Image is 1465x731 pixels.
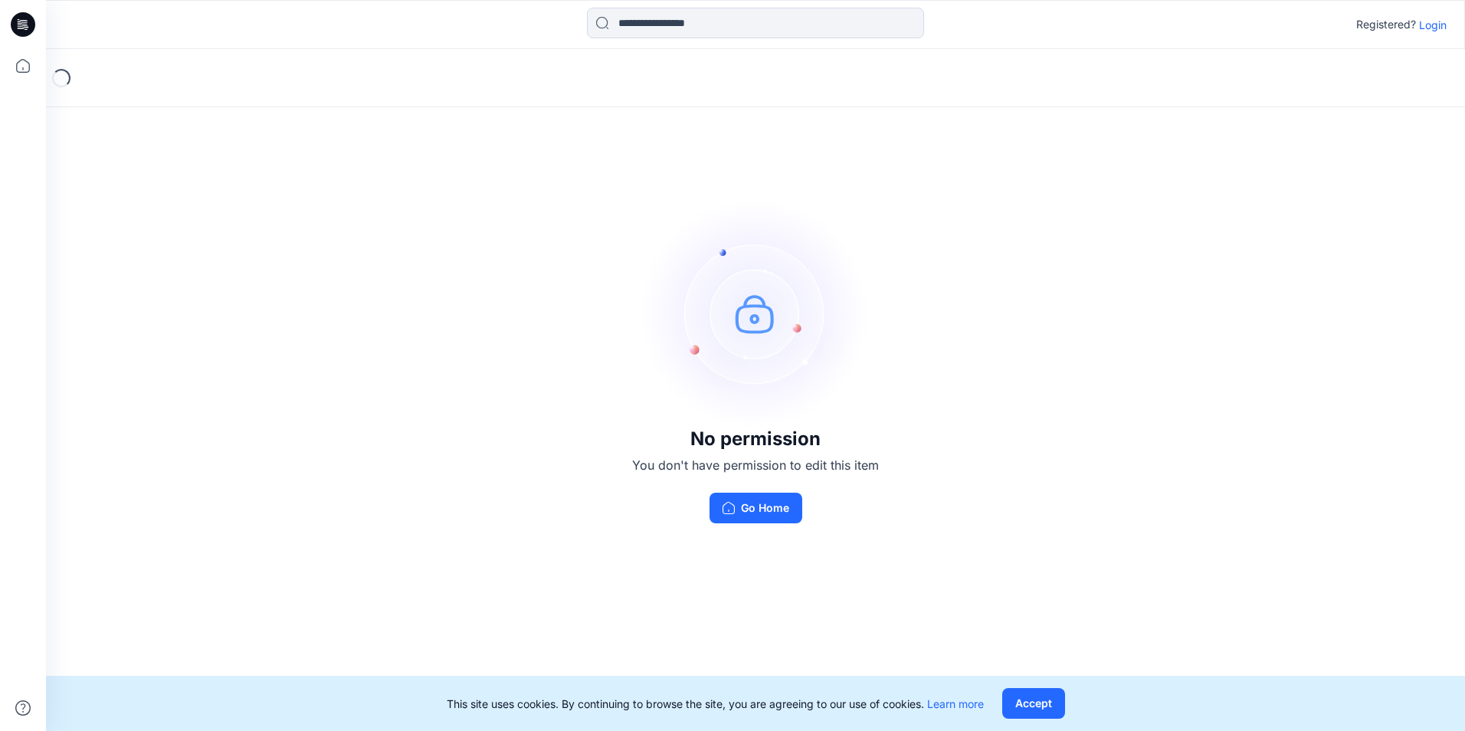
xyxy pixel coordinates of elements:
button: Go Home [710,493,802,523]
button: Accept [1002,688,1065,719]
img: no-perm.svg [641,198,870,428]
p: This site uses cookies. By continuing to browse the site, you are agreeing to our use of cookies. [447,696,984,712]
h3: No permission [632,428,879,450]
p: You don't have permission to edit this item [632,456,879,474]
a: Learn more [927,697,984,710]
p: Login [1419,17,1447,33]
p: Registered? [1356,15,1416,34]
